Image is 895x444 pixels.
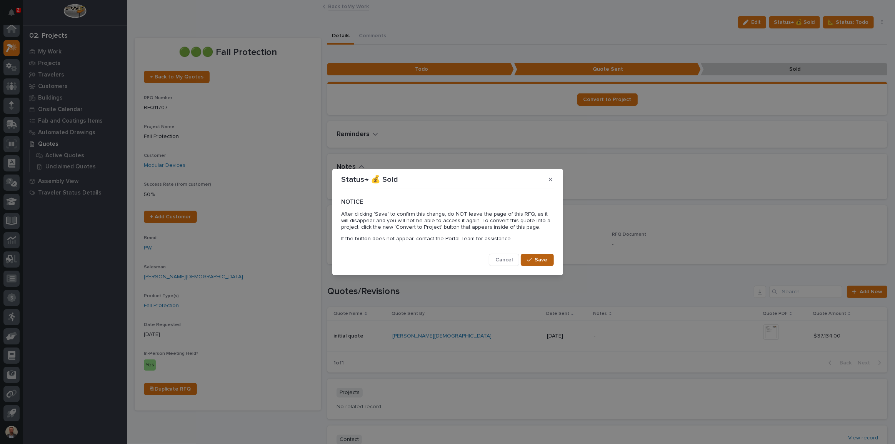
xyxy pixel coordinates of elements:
[521,254,553,266] button: Save
[342,198,554,206] h2: NOTICE
[489,254,519,266] button: Cancel
[535,256,548,263] span: Save
[495,256,513,263] span: Cancel
[342,211,554,230] p: After clicking 'Save' to confirm this change, do NOT leave the page of this RFQ, as it will disap...
[342,175,398,184] p: Status→ 💰 Sold
[342,236,554,242] p: If the button does not appear, contact the Portal Team for assistance.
